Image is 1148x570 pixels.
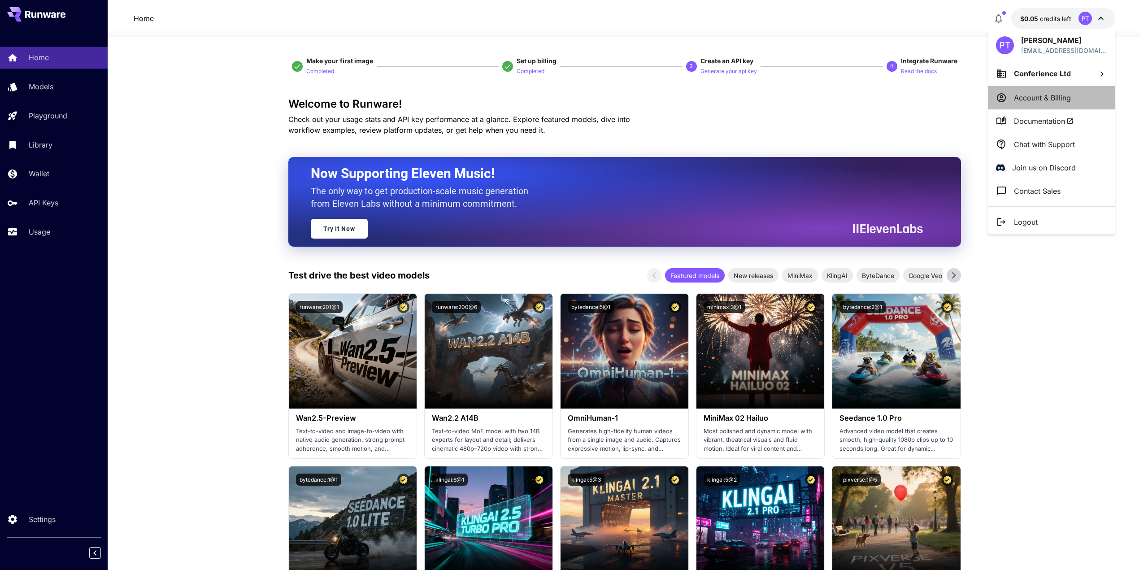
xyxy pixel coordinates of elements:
span: Documentation [1014,116,1074,126]
span: Conferience Ltd [1014,69,1071,78]
div: info@conferience.com [1021,46,1107,55]
p: Account & Billing [1014,92,1071,103]
button: Conferience Ltd [988,61,1115,86]
p: Chat with Support [1014,139,1075,150]
p: [EMAIL_ADDRESS][DOMAIN_NAME] [1021,46,1107,55]
div: PT [996,36,1014,54]
p: Contact Sales [1014,186,1061,196]
p: Logout [1014,217,1038,227]
p: [PERSON_NAME] [1021,35,1107,46]
p: Join us on Discord [1012,162,1076,173]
